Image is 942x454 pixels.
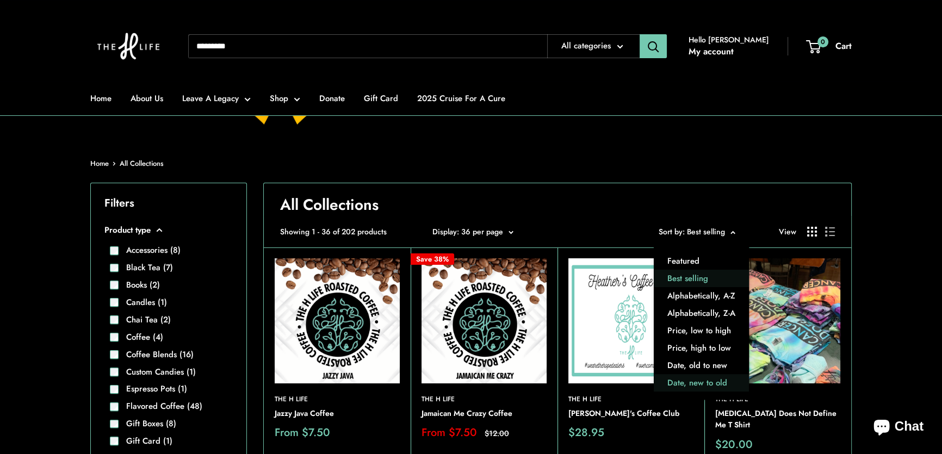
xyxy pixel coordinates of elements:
a: Cancer Does Not Define Me T ShirtCancer Does Not Define Me T Shirt [715,258,840,383]
nav: Breadcrumb [90,157,164,170]
button: Date, new to old [654,375,749,392]
label: Chai Tea (2) [119,314,171,326]
button: Display products as grid [807,227,817,237]
img: Jamaican Me Crazy Coffee [422,258,547,383]
a: All Collections [120,158,164,169]
button: Alphabetically, A-Z [654,287,749,304]
a: The H Life [275,394,400,405]
button: Price, low to high [654,322,749,339]
a: 2025 Cruise For A Cure [417,91,505,106]
span: 0 [817,36,828,47]
a: My account [689,43,734,60]
img: The H Life [90,11,166,82]
label: Gift Card (1) [119,435,172,447]
span: From $7.50 [275,427,330,438]
a: Donate [319,91,345,106]
a: The H Life [422,394,547,405]
img: Jazzy Java Coffee [275,258,400,383]
button: Date, old to new [654,357,749,375]
span: $28.95 [568,427,604,438]
button: Display products as list [825,227,835,237]
a: [MEDICAL_DATA] Does Not Define Me T Shirt [715,408,840,431]
span: Cart [835,40,852,52]
a: Shop [270,91,300,106]
h1: All Collections [280,194,835,216]
p: Filters [104,193,233,213]
input: Search... [188,34,547,58]
span: From $7.50 [422,427,477,438]
a: About Us [131,91,163,106]
img: Heather's Coffee Club [568,258,693,383]
label: Books (2) [119,279,160,291]
button: Price, high to low [654,340,749,357]
label: Gift Boxes (8) [119,418,176,430]
span: Display: 36 per page [432,226,503,237]
button: Search [640,34,667,58]
a: Leave A Legacy [182,91,251,106]
button: Sort by: Best selling [659,225,735,239]
span: Save 38% [411,253,454,265]
span: Showing 1 - 36 of 202 products [280,225,387,239]
span: Sort by: Best selling [659,226,725,237]
label: Flavored Coffee (48) [119,400,202,413]
a: Jamaican Me Crazy CoffeeJamaican Me Crazy Coffee [422,258,547,383]
button: Product type [104,222,233,238]
a: The H Life [568,394,693,405]
span: $12.00 [485,430,509,437]
a: Home [90,91,111,106]
a: 0 Cart [807,38,852,54]
a: The H Life [715,394,840,405]
button: Featured [654,252,749,270]
button: Display: 36 per page [432,225,513,239]
a: Jazzy Java Coffee [275,408,400,420]
label: Custom Candies (1) [119,366,196,378]
span: $20.00 [715,439,753,450]
inbox-online-store-chat: Shopify online store chat [864,410,933,445]
a: Jamaican Me Crazy Coffee [422,408,547,420]
a: [PERSON_NAME]'s Coffee Club [568,408,693,420]
label: Coffee Blends (16) [119,349,194,361]
img: Cancer Does Not Define Me T Shirt [715,258,840,383]
label: Espresso Pots (1) [119,383,187,395]
label: Candles (1) [119,296,167,309]
span: View [779,225,796,239]
label: Black Tea (7) [119,262,173,274]
span: Hello [PERSON_NAME] [689,33,769,47]
button: Best selling [654,270,749,287]
a: Home [90,158,109,169]
button: Alphabetically, Z-A [654,304,749,322]
label: Accessories (8) [119,244,181,257]
label: Coffee (4) [119,331,163,344]
a: Gift Card [364,91,398,106]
